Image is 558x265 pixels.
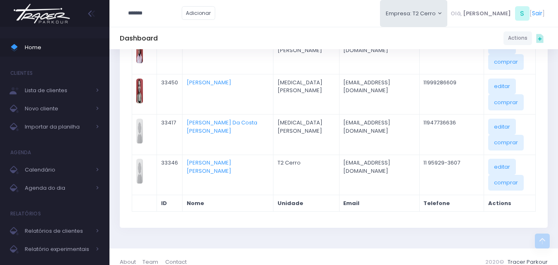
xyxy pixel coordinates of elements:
th: Nome [183,195,273,211]
td: 11999286609 [419,74,484,115]
a: comprar [488,54,524,70]
div: [ ] [447,4,548,23]
th: Telefone [419,195,484,211]
td: 33346 [157,155,183,195]
th: Unidade [273,195,339,211]
td: 11947736636 [419,115,484,155]
span: Novo cliente [25,103,91,114]
td: [MEDICAL_DATA] [PERSON_NAME] [273,74,339,115]
td: [EMAIL_ADDRESS][DOMAIN_NAME] [339,34,419,74]
a: editar [488,159,516,174]
a: comprar [488,135,524,150]
a: Actions [503,31,532,45]
a: [PERSON_NAME] [187,79,231,86]
th: Actions [484,195,535,211]
span: Olá, [451,10,462,18]
h4: Clientes [10,65,33,81]
a: comprar [488,94,524,110]
td: [EMAIL_ADDRESS][DOMAIN_NAME] [339,115,419,155]
a: [PERSON_NAME] Da Costa [PERSON_NAME] [187,119,257,135]
td: T2 Cerro [273,155,339,195]
span: Calendário [25,165,91,175]
h4: Relatórios [10,205,41,222]
span: Agenda do dia [25,183,91,193]
td: [EMAIL_ADDRESS][DOMAIN_NAME] [339,74,419,115]
th: Email [339,195,419,211]
a: Sair [532,9,542,18]
td: 33417 [157,115,183,155]
a: [PERSON_NAME] [PERSON_NAME] [187,159,231,175]
span: Relatórios de clientes [25,226,91,236]
th: ID [157,195,183,211]
td: 11 95929-3607 [419,155,484,195]
td: 11998265724 [419,34,484,74]
td: [MEDICAL_DATA] [PERSON_NAME] [273,34,339,74]
a: editar [488,79,516,94]
span: Home [25,42,99,53]
a: editar [488,119,516,134]
td: 33450 [157,74,183,115]
span: Relatório experimentais [25,244,91,255]
td: [MEDICAL_DATA] [PERSON_NAME] [273,115,339,155]
span: [PERSON_NAME] [463,10,511,18]
span: S [515,6,530,21]
h5: Dashboard [120,34,158,43]
span: Importar da planilha [25,122,91,132]
a: comprar [488,175,524,191]
a: Adicionar [182,6,216,20]
h4: Agenda [10,144,31,161]
td: 33620 [157,34,183,74]
span: Lista de clientes [25,85,91,96]
td: [EMAIL_ADDRESS][DOMAIN_NAME] [339,155,419,195]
